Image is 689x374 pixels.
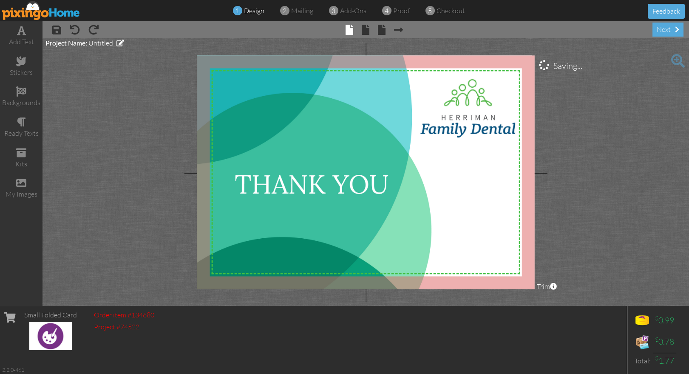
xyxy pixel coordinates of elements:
td: Total: [632,353,653,369]
img: create-your-own-landscape.jpg [29,322,72,350]
span: Untitled [88,39,113,47]
span: 1 [235,6,239,16]
img: expense-icon.png [634,334,651,351]
button: Feedback [648,4,685,19]
sup: $ [655,314,658,322]
td: 0.78 [653,331,676,353]
span: mailing [291,6,313,15]
span: proof [393,6,410,15]
sup: $ [655,336,658,343]
img: points-icon.png [634,312,651,329]
span: Project Name: [45,39,87,47]
div: Order item #134680 [94,310,154,320]
div: next [652,23,683,37]
span: checkout [437,6,465,15]
span: Trim [537,282,557,291]
span: 2 [283,6,286,16]
td: 0.99 [653,310,676,331]
span: 4 [385,6,388,16]
img: pixingo logo [2,1,80,20]
div: Project #74522 [94,322,154,332]
span: 3 [332,6,335,16]
span: design [244,6,264,15]
span: add-ons [340,6,366,15]
div: Small Folded Card [24,310,77,320]
div: 2.2.0-461 [2,366,24,374]
td: 1.77 [653,353,676,369]
sup: $ [655,354,658,362]
span: 5 [428,6,432,16]
img: 20250813-010424-6fba0c1e1f35-original.jpg [197,54,532,296]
